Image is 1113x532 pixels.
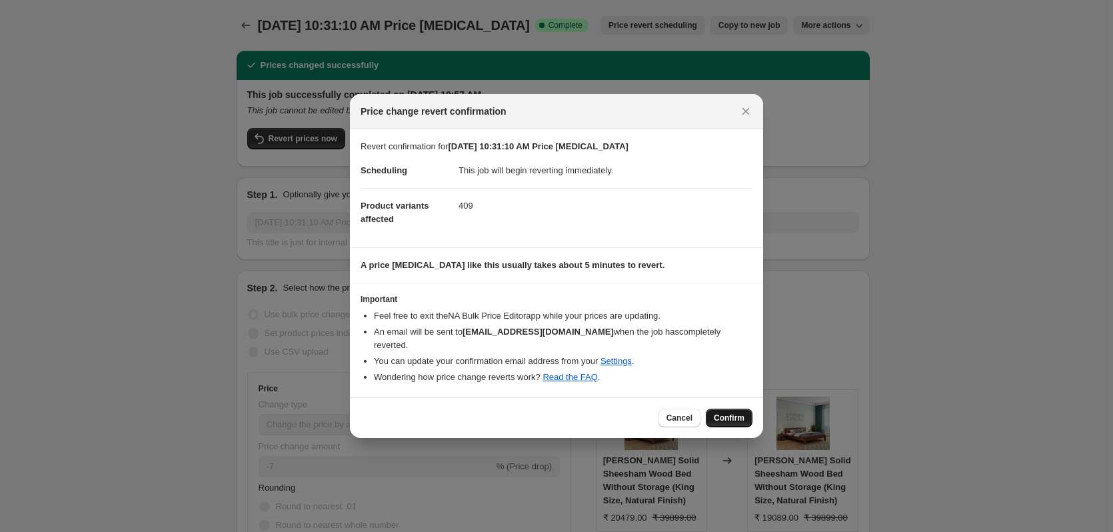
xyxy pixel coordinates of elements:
span: Scheduling [361,165,407,175]
b: [DATE] 10:31:10 AM Price [MEDICAL_DATA] [449,141,628,151]
b: [EMAIL_ADDRESS][DOMAIN_NAME] [463,327,614,337]
span: Price change revert confirmation [361,105,507,118]
span: Confirm [714,413,744,423]
a: Read the FAQ [543,372,597,382]
span: Cancel [666,413,692,423]
li: You can update your confirmation email address from your . [374,355,752,368]
button: Confirm [706,409,752,427]
button: Cancel [658,409,700,427]
button: Close [736,102,755,121]
li: Wondering how price change reverts work? . [374,371,752,384]
a: Settings [600,356,632,366]
li: Feel free to exit the NA Bulk Price Editor app while your prices are updating. [374,309,752,323]
b: A price [MEDICAL_DATA] like this usually takes about 5 minutes to revert. [361,260,664,270]
li: An email will be sent to when the job has completely reverted . [374,325,752,352]
dd: 409 [459,188,752,223]
p: Revert confirmation for [361,140,752,153]
dd: This job will begin reverting immediately. [459,153,752,188]
h3: Important [361,294,752,305]
span: Product variants affected [361,201,429,224]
